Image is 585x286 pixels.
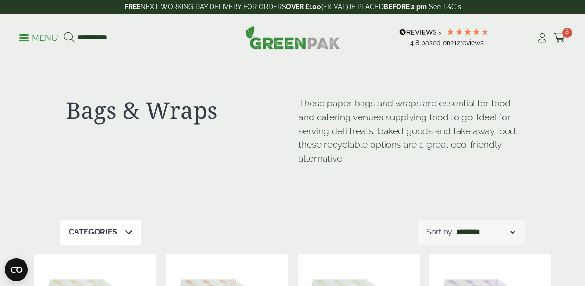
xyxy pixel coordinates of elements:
[410,39,421,47] span: 4.8
[299,96,520,166] p: These paper bags and wraps are essential for food and catering venues supplying food to go. Ideal...
[536,33,548,43] i: My Account
[554,31,566,45] a: 8
[446,27,489,36] div: 4.79 Stars
[5,258,28,281] button: Open CMP widget
[69,226,117,238] p: Categories
[286,3,321,11] strong: OVER £100
[19,32,58,42] a: Menu
[384,3,427,11] strong: BEFORE 2 pm
[66,96,287,124] h1: Bags & Wraps
[429,3,461,11] a: See T&C's
[19,32,58,44] p: Menu
[421,39,450,47] span: Based on
[426,226,452,238] p: Sort by
[245,26,340,49] img: GreenPak Supplies
[124,3,140,11] strong: FREE
[554,33,566,43] i: Cart
[460,39,484,47] span: reviews
[450,39,460,47] span: 212
[399,29,441,36] img: REVIEWS.io
[562,28,572,38] span: 8
[454,226,517,238] select: Shop order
